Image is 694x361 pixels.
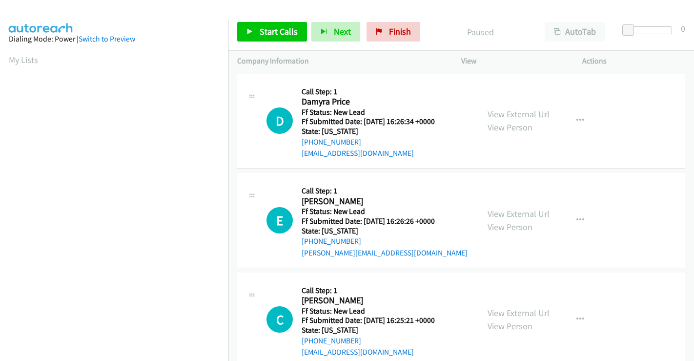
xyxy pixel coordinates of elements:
p: View [461,55,565,67]
div: Delay between calls (in seconds) [627,26,672,34]
p: Paused [433,25,527,39]
p: Actions [582,55,686,67]
h2: [PERSON_NAME] [302,295,447,306]
h1: D [266,107,293,134]
a: [PHONE_NUMBER] [302,236,361,246]
h5: Call Step: 1 [302,286,447,296]
h2: Damyra Price [302,96,447,107]
button: Next [311,22,360,42]
span: Next [334,26,351,37]
h5: Ff Submitted Date: [DATE] 16:25:21 +0000 [302,316,447,325]
h5: Ff Status: New Lead [302,207,468,216]
button: AutoTab [545,22,605,42]
h1: C [266,306,293,333]
a: [EMAIL_ADDRESS][DOMAIN_NAME] [302,149,414,158]
a: View Person [488,122,532,133]
h5: Ff Status: New Lead [302,107,447,117]
h5: Call Step: 1 [302,186,468,196]
div: The call is yet to be attempted [266,207,293,234]
a: View External Url [488,307,550,319]
div: 0 [681,22,685,35]
a: Switch to Preview [79,34,135,43]
a: Start Calls [237,22,307,42]
h2: [PERSON_NAME] [302,196,447,207]
a: [PHONE_NUMBER] [302,137,361,147]
span: Start Calls [260,26,298,37]
a: [EMAIL_ADDRESS][DOMAIN_NAME] [302,347,414,357]
h5: State: [US_STATE] [302,127,447,136]
p: Company Information [237,55,444,67]
h5: Ff Status: New Lead [302,306,447,316]
h5: Call Step: 1 [302,87,447,97]
a: My Lists [9,54,38,65]
a: View External Url [488,108,550,120]
h5: Ff Submitted Date: [DATE] 16:26:34 +0000 [302,117,447,127]
a: View Person [488,320,532,332]
a: Finish [367,22,420,42]
a: [PERSON_NAME][EMAIL_ADDRESS][DOMAIN_NAME] [302,248,468,257]
h5: Ff Submitted Date: [DATE] 16:26:26 +0000 [302,216,468,226]
h5: State: [US_STATE] [302,325,447,335]
h1: E [266,207,293,234]
div: The call is yet to be attempted [266,306,293,333]
a: [PHONE_NUMBER] [302,336,361,345]
a: View External Url [488,208,550,219]
h5: State: [US_STATE] [302,226,468,236]
a: View Person [488,221,532,233]
div: Dialing Mode: Power | [9,33,220,45]
span: Finish [389,26,411,37]
div: The call is yet to be attempted [266,107,293,134]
